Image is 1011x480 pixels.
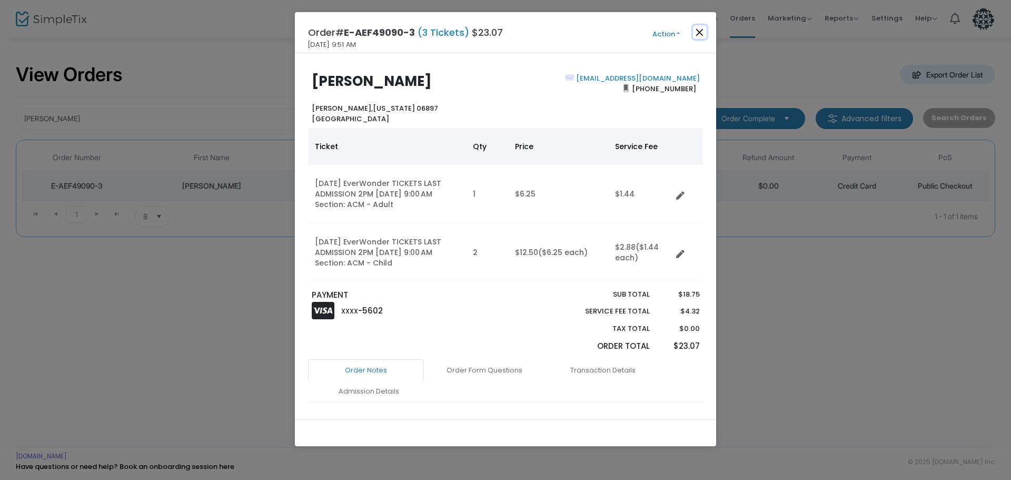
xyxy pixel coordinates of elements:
td: $12.50 [509,223,609,282]
div: Data table [309,128,702,282]
td: 1 [467,165,509,223]
p: $4.32 [660,306,699,317]
span: [PERSON_NAME], [312,103,373,113]
p: PAYMENT [312,289,501,301]
p: $0.00 [660,324,699,334]
p: Order Total [560,340,650,352]
a: Order Notes [308,359,424,381]
td: [DATE] EverWonder TICKETS LAST ADMISSION 2PM [DATE] 9:00 AM Section: ACM - Child [309,223,467,282]
p: Sub total [560,289,650,300]
p: Tax Total [560,324,650,334]
td: $6.25 [509,165,609,223]
span: E-AEF49090-3 [344,26,415,39]
a: [EMAIL_ADDRESS][DOMAIN_NAME] [574,73,700,83]
span: [PHONE_NUMBER] [629,80,700,97]
a: Order Form Questions [427,359,542,381]
th: Ticket [309,128,467,165]
th: Qty [467,128,509,165]
td: $1.44 [609,165,672,223]
p: Service Fee Total [560,306,650,317]
span: XXXX [341,307,358,316]
span: (3 Tickets) [415,26,472,39]
p: $23.07 [660,340,699,352]
span: -5602 [358,305,383,316]
span: ($6.25 each) [538,247,588,258]
span: ($1.44 each) [615,242,659,263]
a: Transaction Details [545,359,661,381]
span: [DATE] 9:51 AM [308,40,356,50]
td: [DATE] EverWonder TICKETS LAST ADMISSION 2PM [DATE] 9:00 AM Section: ACM - Adult [309,165,467,223]
th: Price [509,128,609,165]
p: $18.75 [660,289,699,300]
b: [US_STATE] 06897 [GEOGRAPHIC_DATA] [312,103,438,124]
button: Action [635,28,698,40]
h4: Order# $23.07 [308,25,503,40]
button: Close [693,25,707,39]
th: Service Fee [609,128,672,165]
a: Admission Details [311,380,427,403]
td: $2.88 [609,223,672,282]
td: 2 [467,223,509,282]
b: [PERSON_NAME] [312,72,432,91]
